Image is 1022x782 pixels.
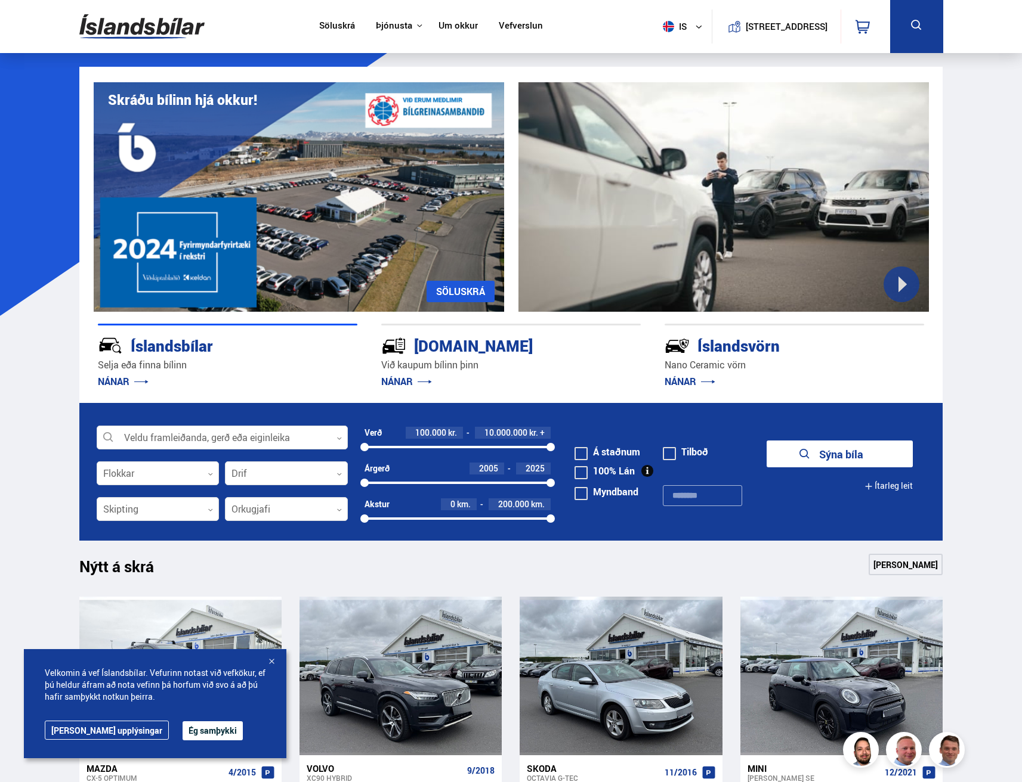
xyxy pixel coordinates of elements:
a: Um okkur [439,20,478,33]
span: kr. [448,428,457,437]
div: Volvo [307,763,462,774]
label: Á staðnum [575,447,640,457]
span: 2005 [479,463,498,474]
label: 100% Lán [575,466,635,476]
p: Selja eða finna bílinn [98,358,357,372]
a: NÁNAR [381,375,432,388]
p: Nano Ceramic vörn [665,358,924,372]
div: Íslandsvörn [665,334,882,355]
img: G0Ugv5HjCgRt.svg [79,7,205,46]
a: Vefverslun [499,20,543,33]
div: Akstur [365,499,390,509]
button: Ítarleg leit [864,473,913,499]
img: -Svtn6bYgwAsiwNX.svg [665,333,690,358]
a: Söluskrá [319,20,355,33]
span: km. [457,499,471,509]
div: Skoda [527,763,659,774]
a: [STREET_ADDRESS] [718,10,834,44]
span: Velkomin á vef Íslandsbílar. Vefurinn notast við vefkökur, ef þú heldur áfram að nota vefinn þá h... [45,667,265,703]
img: siFngHWaQ9KaOqBr.png [888,734,924,769]
img: FbJEzSuNWCJXmdc-.webp [931,734,967,769]
img: tr5P-W3DuiFaO7aO.svg [381,333,406,358]
button: Sýna bíla [767,440,913,467]
label: Myndband [575,487,638,496]
div: [DOMAIN_NAME] [381,334,598,355]
img: eKx6w-_Home_640_.png [94,82,504,312]
img: nhp88E3Fdnt1Opn2.png [845,734,881,769]
p: Við kaupum bílinn þinn [381,358,641,372]
span: 4/2015 [229,768,256,777]
div: Octavia G-TEC [527,774,659,782]
h1: Nýtt á skrá [79,557,175,582]
div: Mini [748,763,880,774]
div: Mazda [87,763,224,774]
button: is [658,9,712,44]
span: is [658,21,688,32]
div: [PERSON_NAME] SE [748,774,880,782]
div: Íslandsbílar [98,334,315,355]
img: svg+xml;base64,PHN2ZyB4bWxucz0iaHR0cDovL3d3dy53My5vcmcvMjAwMC9zdmciIHdpZHRoPSI1MTIiIGhlaWdodD0iNT... [663,21,674,32]
span: 10.000.000 [484,427,527,438]
span: kr. [529,428,538,437]
button: Þjónusta [376,20,412,32]
span: 2025 [526,463,545,474]
a: NÁNAR [665,375,715,388]
span: 0 [450,498,455,510]
span: 11/2016 [665,768,697,777]
a: [PERSON_NAME] upplýsingar [45,721,169,740]
button: Ég samþykki [183,721,243,740]
div: CX-5 OPTIMUM [87,774,224,782]
div: Verð [365,428,382,437]
span: km. [531,499,545,509]
span: 100.000 [415,427,446,438]
div: Árgerð [365,464,390,473]
span: 200.000 [498,498,529,510]
img: JRvxyua_JYH6wB4c.svg [98,333,123,358]
a: [PERSON_NAME] [869,554,943,575]
button: [STREET_ADDRESS] [751,21,823,32]
span: 9/2018 [467,766,495,775]
div: XC90 HYBRID [307,774,462,782]
a: SÖLUSKRÁ [427,281,495,302]
h1: Skráðu bílinn hjá okkur! [108,92,257,108]
label: Tilboð [663,447,708,457]
a: NÁNAR [98,375,149,388]
span: + [540,428,545,437]
span: 12/2021 [885,768,917,777]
